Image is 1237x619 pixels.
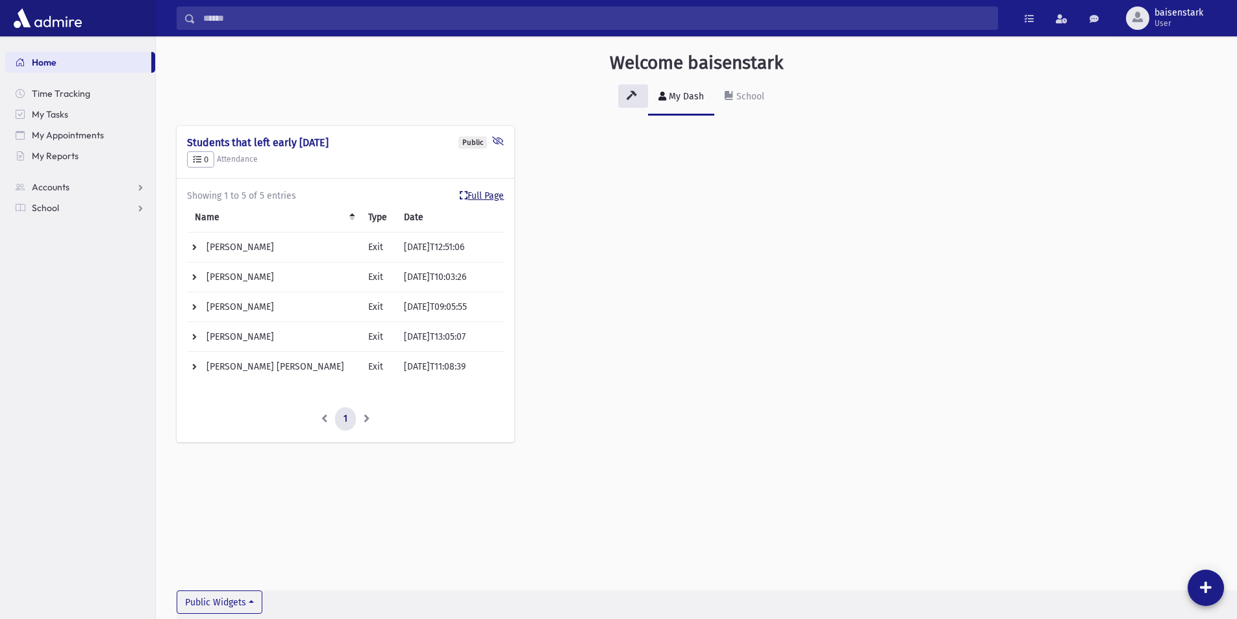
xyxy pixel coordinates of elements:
td: Exit [360,262,397,292]
th: Type [360,203,397,233]
td: [DATE]T12:51:06 [396,233,504,262]
td: [DATE]T10:03:26 [396,262,504,292]
span: Accounts [32,181,69,193]
a: Accounts [5,177,155,197]
td: Exit [360,352,397,382]
td: [PERSON_NAME] [187,292,360,322]
span: My Tasks [32,108,68,120]
span: My Reports [32,150,79,162]
td: [PERSON_NAME] [187,262,360,292]
img: AdmirePro [10,5,85,31]
h4: Students that left early [DATE] [187,136,504,149]
div: Showing 1 to 5 of 5 entries [187,189,504,203]
a: Home [5,52,151,73]
span: 0 [193,155,208,164]
div: Public [458,136,487,149]
td: [PERSON_NAME] [187,322,360,352]
td: [DATE]T09:05:55 [396,292,504,322]
th: Date [396,203,504,233]
a: School [714,79,775,116]
input: Search [195,6,997,30]
a: My Dash [648,79,714,116]
div: School [734,91,764,102]
a: My Tasks [5,104,155,125]
a: Time Tracking [5,83,155,104]
td: Exit [360,292,397,322]
a: My Reports [5,145,155,166]
span: User [1155,18,1203,29]
td: [PERSON_NAME] [PERSON_NAME] [187,352,360,382]
a: Full Page [460,189,504,203]
h5: Attendance [187,151,504,168]
span: Time Tracking [32,88,90,99]
div: My Dash [666,91,704,102]
td: [DATE]T13:05:07 [396,322,504,352]
span: My Appointments [32,129,104,141]
th: Name [187,203,360,233]
td: [PERSON_NAME] [187,233,360,262]
a: My Appointments [5,125,155,145]
a: School [5,197,155,218]
span: baisenstark [1155,8,1203,18]
h3: Welcome baisenstark [610,52,783,74]
a: 1 [335,407,356,431]
button: 0 [187,151,214,168]
td: [DATE]T11:08:39 [396,352,504,382]
td: Exit [360,233,397,262]
button: Public Widgets [177,590,262,614]
span: School [32,202,59,214]
span: Home [32,57,56,68]
td: Exit [360,322,397,352]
